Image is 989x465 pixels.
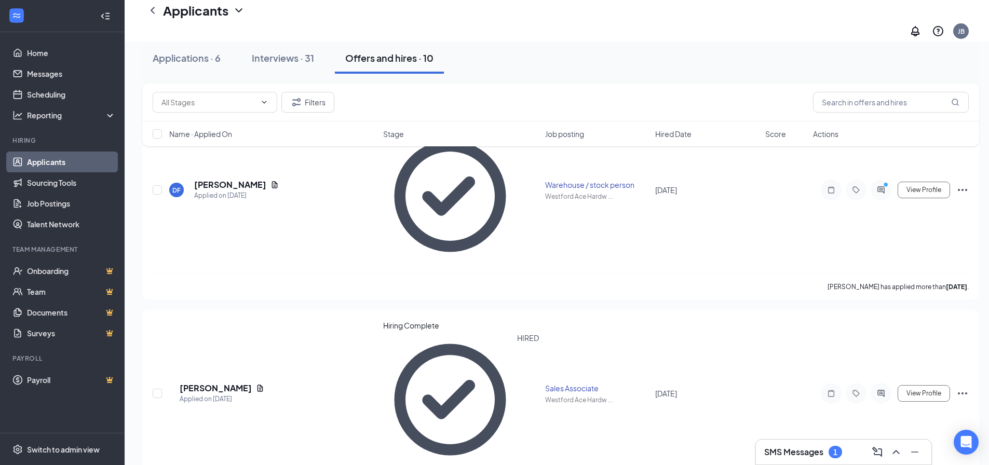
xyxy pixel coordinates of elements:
button: View Profile [898,182,950,198]
a: OnboardingCrown [27,261,116,281]
svg: WorkstreamLogo [11,10,22,21]
svg: QuestionInfo [932,25,944,37]
svg: ActiveChat [875,186,887,194]
button: Minimize [906,444,923,460]
b: [DATE] [946,283,967,291]
svg: ChevronDown [233,4,245,17]
div: 1 [833,448,837,457]
svg: Filter [290,96,303,108]
span: Hired Date [655,129,692,139]
span: View Profile [906,390,941,397]
svg: Tag [850,389,862,398]
svg: Settings [12,444,23,455]
span: Job posting [545,129,584,139]
div: Warehouse / stock person [545,180,649,190]
h5: [PERSON_NAME] [180,382,252,394]
p: [PERSON_NAME] has applied more than . [828,282,969,291]
span: Stage [383,129,404,139]
a: Scheduling [27,84,116,105]
a: TeamCrown [27,281,116,302]
div: Applications · 6 [153,51,221,64]
span: [DATE] [655,389,677,398]
div: Payroll [12,354,114,363]
div: Hiring Complete [383,320,539,331]
svg: Collapse [100,11,111,21]
svg: MagnifyingGlass [951,98,959,106]
h5: [PERSON_NAME] [194,179,266,190]
svg: ActiveChat [875,389,887,398]
h3: SMS Messages [764,446,823,458]
a: Home [27,43,116,63]
a: Sourcing Tools [27,172,116,193]
span: Actions [813,129,838,139]
a: SurveysCrown [27,323,116,344]
svg: ChevronDown [260,98,268,106]
div: Applied on [DATE] [194,190,279,201]
svg: Minimize [909,446,921,458]
button: ComposeMessage [869,444,886,460]
svg: ChevronLeft [146,4,159,17]
div: HIRED [517,129,539,263]
input: Search in offers and hires [813,92,969,113]
svg: Notifications [909,25,922,37]
span: Score [765,129,786,139]
button: View Profile [898,385,950,402]
div: Sales Associate [545,383,649,393]
svg: Analysis [12,110,23,120]
svg: ChevronUp [890,446,902,458]
div: DF [172,186,181,195]
svg: ComposeMessage [871,446,884,458]
div: Westford Ace Hardw ... [545,192,649,201]
button: Filter Filters [281,92,334,113]
input: All Stages [161,97,256,108]
div: Reporting [27,110,116,120]
a: PayrollCrown [27,370,116,390]
div: Open Intercom Messenger [954,430,979,455]
div: Applied on [DATE] [180,394,264,404]
a: Applicants [27,152,116,172]
a: Talent Network [27,214,116,235]
svg: Ellipses [956,184,969,196]
svg: Document [256,384,264,392]
svg: Ellipses [956,387,969,400]
svg: PrimaryDot [881,182,893,190]
a: DocumentsCrown [27,302,116,323]
svg: CheckmarkCircle [383,129,517,263]
div: Interviews · 31 [252,51,314,64]
span: [DATE] [655,185,677,195]
span: Name · Applied On [169,129,232,139]
div: Team Management [12,245,114,254]
div: Switch to admin view [27,444,100,455]
svg: Note [825,186,837,194]
svg: Tag [850,186,862,194]
div: Offers and hires · 10 [345,51,433,64]
div: JB [958,27,965,36]
a: Job Postings [27,193,116,214]
svg: Note [825,389,837,398]
div: Hiring [12,136,114,145]
a: Messages [27,63,116,84]
button: ChevronUp [888,444,904,460]
h1: Applicants [163,2,228,19]
svg: Document [270,181,279,189]
span: View Profile [906,186,941,194]
div: Westford Ace Hardw ... [545,395,649,404]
